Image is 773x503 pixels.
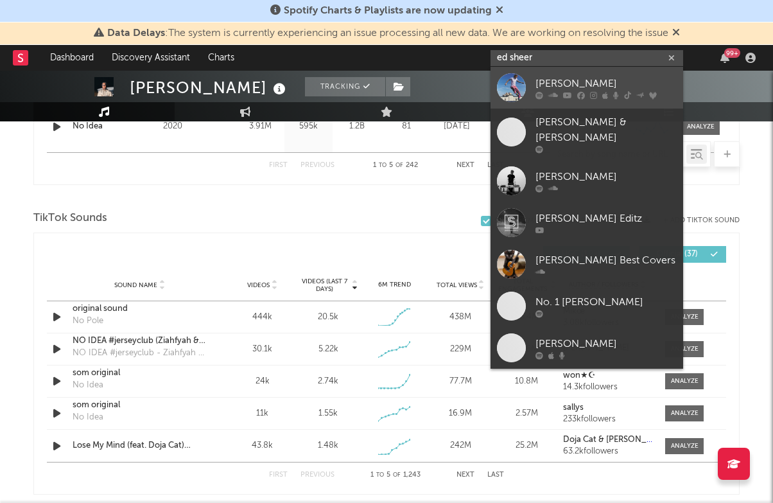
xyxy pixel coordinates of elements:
[535,294,677,310] div: No. 1 [PERSON_NAME]
[650,217,740,224] button: + Add TikTok Sound
[376,472,384,478] span: to
[318,407,338,420] div: 1.55k
[672,28,680,39] span: Dismiss
[305,77,385,96] button: Tracking
[199,45,243,71] a: Charts
[163,119,233,134] div: 2020
[563,383,652,392] div: 14.3k followers
[318,343,338,356] div: 5.22k
[563,436,734,444] strong: Doja Cat & [PERSON_NAME] & F1 The Album
[269,472,288,479] button: First
[73,347,207,360] div: NO IDEA #jerseyclub - Ziahfyah & Indo2x Remix
[299,278,351,293] span: Videos (last 7 days)
[239,120,281,133] div: 3.91M
[41,45,103,71] a: Dashboard
[435,120,478,133] div: [DATE]
[318,375,338,388] div: 2.74k
[663,217,740,224] button: + Add TikTok Sound
[232,439,292,452] div: 43.8k
[431,375,491,388] div: 77.7M
[563,415,652,424] div: 233k followers
[73,335,207,348] a: NO IDEA #jerseyclub (Ziahfyah & Indo2x Remix)
[491,109,683,160] a: [PERSON_NAME] & [PERSON_NAME]
[395,163,403,168] span: of
[232,343,292,356] div: 30.1k
[232,311,292,324] div: 444k
[130,77,289,98] div: [PERSON_NAME]
[491,160,683,202] a: [PERSON_NAME]
[491,67,683,109] a: [PERSON_NAME]
[535,115,677,146] div: [PERSON_NAME] & [PERSON_NAME]
[73,315,103,328] div: No Pole
[491,327,683,369] a: [PERSON_NAME]
[232,407,292,420] div: 11k
[491,202,683,243] a: [PERSON_NAME] Editz
[535,211,677,226] div: [PERSON_NAME] Editz
[535,336,677,351] div: [PERSON_NAME]
[379,163,386,168] span: to
[487,472,504,479] button: Last
[365,280,424,290] div: 6M Trend
[497,375,557,388] div: 10.8M
[393,472,401,478] span: of
[300,472,334,479] button: Previous
[318,311,338,324] div: 20.5k
[563,403,584,412] strong: sallys
[73,439,207,452] a: Lose My Mind (feat. Doja Cat) [From F1® The Movie]
[232,375,292,388] div: 24k
[360,468,431,483] div: 1 5 1,243
[563,447,652,456] div: 63.2k followers
[431,407,491,420] div: 16.9M
[107,28,165,39] span: Data Delays
[456,472,474,479] button: Next
[535,252,677,268] div: [PERSON_NAME] Best Covers
[73,303,207,315] a: original sound
[318,439,338,452] div: 1.48k
[720,53,729,63] button: 99+
[73,411,103,424] div: No Idea
[114,281,157,289] span: Sound Name
[431,311,491,324] div: 438M
[288,120,329,133] div: 595k
[496,6,503,16] span: Dismiss
[336,120,378,133] div: 1.2B
[73,120,157,133] a: No Idea
[73,379,103,392] div: No Idea
[563,371,652,380] a: won★☪︎
[247,281,270,289] span: Videos
[724,48,740,58] div: 99 +
[437,281,477,289] span: Total Views
[73,367,207,380] a: som original
[491,285,683,327] a: No. 1 [PERSON_NAME]
[73,399,207,412] a: som original
[431,343,491,356] div: 229M
[384,120,429,133] div: 81
[563,436,652,445] a: Doja Cat & [PERSON_NAME] & F1 The Album
[497,407,557,420] div: 2.57M
[563,403,652,412] a: sallys
[485,120,528,133] div: 2.27B
[103,45,199,71] a: Discovery Assistant
[107,28,668,39] span: : The system is currently experiencing an issue processing all new data. We are working on resolv...
[535,76,677,91] div: [PERSON_NAME]
[491,243,683,285] a: [PERSON_NAME] Best Covers
[535,169,677,184] div: [PERSON_NAME]
[497,439,557,452] div: 25.2M
[284,6,492,16] span: Spotify Charts & Playlists are now updating
[563,371,596,380] strong: won★☪︎
[491,50,683,66] input: Search for artists
[33,211,107,226] span: TikTok Sounds
[431,439,491,452] div: 242M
